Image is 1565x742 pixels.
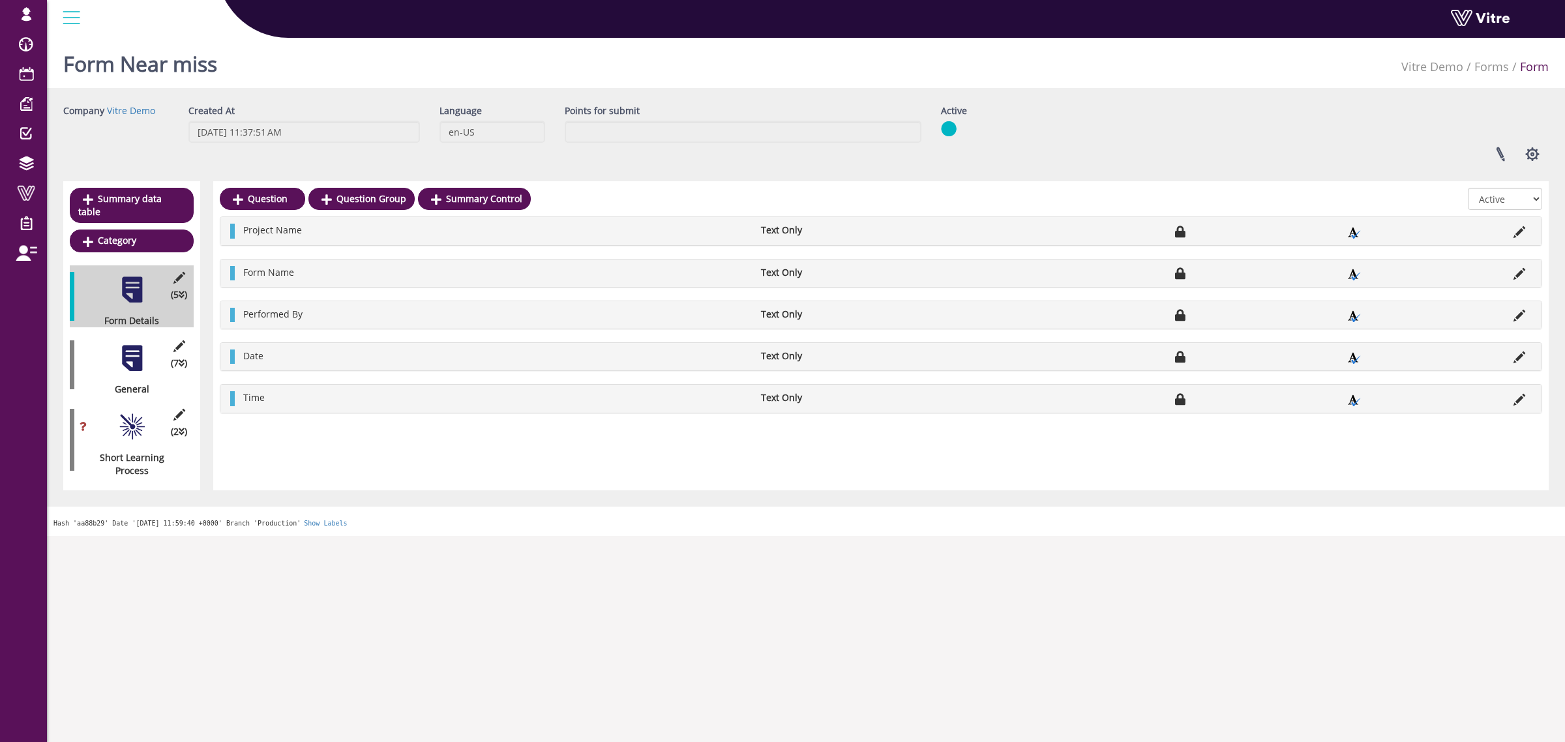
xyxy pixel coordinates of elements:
[1401,59,1463,74] a: Vitre Demo
[63,104,104,117] label: Company
[53,520,301,527] span: Hash 'aa88b29' Date '[DATE] 11:59:40 +0000' Branch 'Production'
[70,314,184,327] div: Form Details
[188,104,235,117] label: Created At
[304,520,347,527] a: Show Labels
[754,391,949,404] li: Text Only
[70,188,194,223] a: Summary data table
[70,451,184,477] div: Short Learning Process
[941,104,967,117] label: Active
[70,383,184,396] div: General
[754,266,949,279] li: Text Only
[440,104,482,117] label: Language
[171,357,187,370] span: (7 )
[107,104,155,117] a: Vitre Demo
[63,33,217,88] h1: Form Near miss
[1509,59,1549,76] li: Form
[243,266,294,278] span: Form Name
[243,349,263,362] span: Date
[941,121,957,137] img: yes
[418,188,531,210] a: Summary Control
[754,224,949,237] li: Text Only
[70,230,194,252] a: Category
[171,425,187,438] span: (2 )
[243,224,302,236] span: Project Name
[754,349,949,363] li: Text Only
[243,391,265,404] span: Time
[220,188,305,210] a: Question
[171,288,187,301] span: (5 )
[1474,59,1509,74] a: Forms
[565,104,640,117] label: Points for submit
[308,188,415,210] a: Question Group
[754,308,949,321] li: Text Only
[243,308,303,320] span: Performed By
